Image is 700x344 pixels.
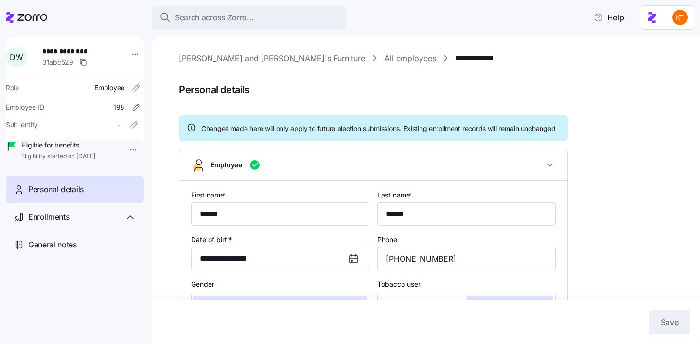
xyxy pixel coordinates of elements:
label: Date of birth [191,234,234,245]
span: Employee ID [6,102,44,112]
span: Changes made here will only apply to future election submissions. Existing enrollment records wil... [201,124,556,133]
span: Save [661,316,679,328]
span: Employee [94,83,124,93]
a: All employees [385,52,436,65]
button: Search across Zorro... [152,6,346,29]
button: Save [649,310,690,334]
span: Sub-entity [6,120,38,130]
a: [PERSON_NAME] and [PERSON_NAME]'s Furniture [179,52,365,65]
span: Search across Zorro... [175,12,254,24]
span: Personal details [179,82,686,98]
label: Last name [377,190,414,200]
label: First name [191,190,227,200]
span: Help [594,12,624,23]
label: Phone [377,234,397,245]
span: Role [6,83,19,93]
span: Employee [210,160,242,170]
label: Gender [191,279,214,290]
label: Tobacco user [377,279,420,290]
span: [DEMOGRAPHIC_DATA] [237,300,324,308]
img: aad2ddc74cf02b1998d54877cdc71599 [672,10,688,25]
span: 198 [113,102,124,112]
span: Enrollments [28,211,69,223]
button: Employee [179,149,567,181]
button: Help [586,8,632,27]
span: D W [10,53,23,61]
input: Phone [377,247,556,270]
span: 31abc529 [42,57,73,67]
span: Personal details [28,183,84,196]
span: Eligibility started on [DATE] [21,152,95,161]
span: General notes [28,239,77,251]
span: Eligible for benefits [21,140,95,150]
span: - [118,120,121,130]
